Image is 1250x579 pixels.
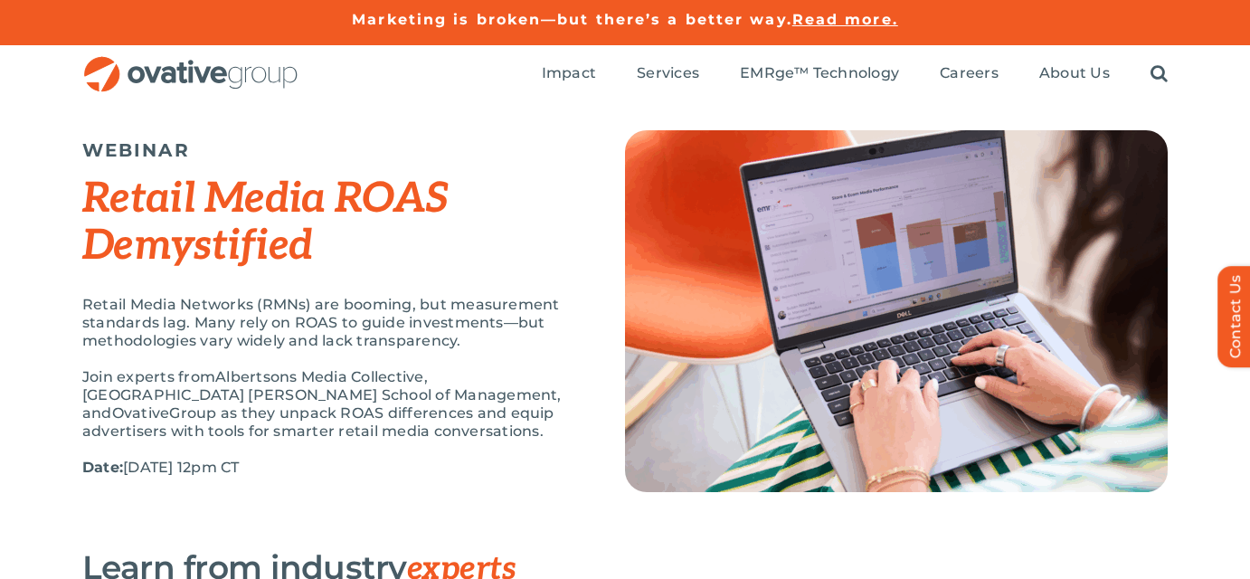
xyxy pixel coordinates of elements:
[352,11,792,28] a: Marketing is broken—but there’s a better way.
[1151,64,1168,84] a: Search
[82,368,562,422] span: Albertsons Media Collective, [GEOGRAPHIC_DATA] [PERSON_NAME] School of Management, and
[542,64,596,82] span: Impact
[82,296,580,350] p: Retail Media Networks (RMNs) are booming, but measurement standards lag. Many rely on ROAS to gui...
[940,64,999,82] span: Careers
[542,45,1168,103] nav: Menu
[82,174,448,271] em: Retail Media ROAS Demystified
[82,459,580,477] p: [DATE] 12pm CT
[792,11,898,28] a: Read more.
[82,139,580,161] h5: WEBINAR
[1039,64,1110,84] a: About Us
[637,64,699,84] a: Services
[82,459,123,476] strong: Date:
[82,404,554,440] span: Group as they unpack ROAS differences and equip advertisers with tools for smarter retail media c...
[542,64,596,84] a: Impact
[1039,64,1110,82] span: About Us
[740,64,899,82] span: EMRge™ Technology
[740,64,899,84] a: EMRge™ Technology
[82,368,580,441] p: Join experts from
[637,64,699,82] span: Services
[112,404,170,422] span: Ovative
[940,64,999,84] a: Careers
[625,130,1168,492] img: Top Image (2)
[82,54,299,71] a: OG_Full_horizontal_RGB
